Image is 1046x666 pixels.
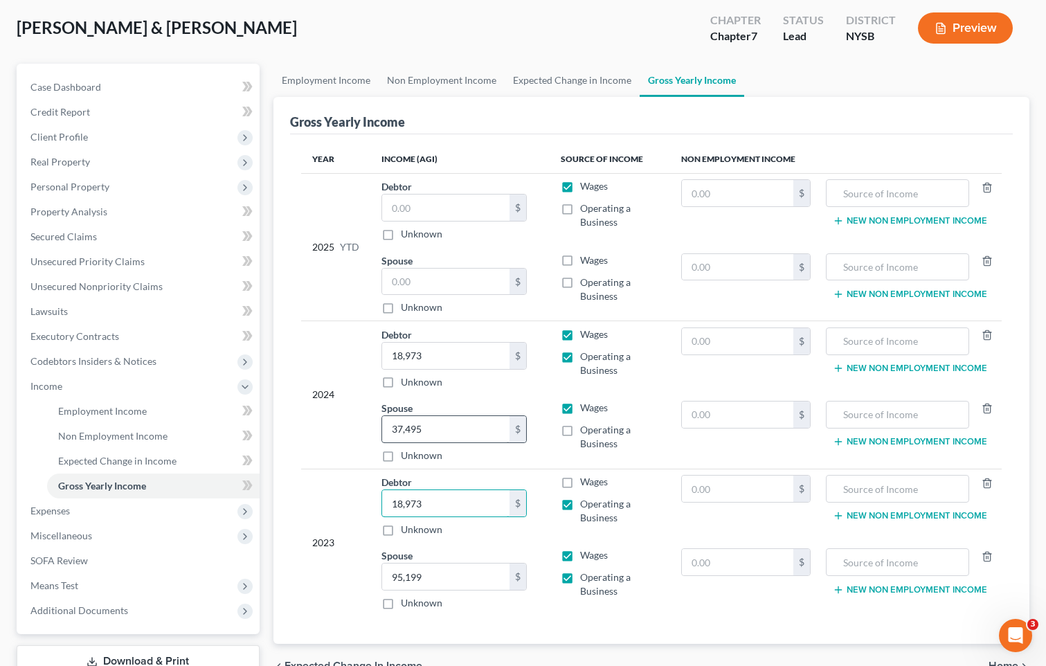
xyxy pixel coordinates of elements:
div: $ [510,195,526,221]
span: Gross Yearly Income [58,480,146,492]
label: Unknown [401,449,442,462]
span: Expenses [30,505,70,516]
input: 0.00 [682,328,793,354]
div: $ [793,549,810,575]
a: Case Dashboard [19,75,260,100]
span: Operating a Business [580,424,631,449]
span: SOFA Review [30,555,88,566]
button: New Non Employment Income [833,584,987,595]
input: 0.00 [382,490,510,516]
input: 0.00 [382,416,510,442]
span: Unsecured Priority Claims [30,255,145,267]
span: Wages [580,549,608,561]
span: Credit Report [30,106,90,118]
a: Gross Yearly Income [640,64,744,97]
label: Unknown [401,300,442,314]
button: Preview [918,12,1013,44]
input: 0.00 [682,402,793,428]
label: Unknown [401,375,442,389]
th: Non Employment Income [670,145,1002,173]
span: Additional Documents [30,604,128,616]
label: Unknown [401,523,442,537]
div: 2023 [312,475,359,610]
a: Property Analysis [19,199,260,224]
span: Codebtors Insiders & Notices [30,355,156,367]
span: Property Analysis [30,206,107,217]
input: 0.00 [382,195,510,221]
label: Debtor [381,179,412,194]
span: Client Profile [30,131,88,143]
a: Expected Change in Income [505,64,640,97]
div: $ [793,254,810,280]
a: Executory Contracts [19,324,260,349]
div: Lead [783,28,824,44]
input: Source of Income [833,328,962,354]
span: 3 [1027,619,1038,630]
a: Non Employment Income [47,424,260,449]
span: Operating a Business [580,276,631,302]
label: Spouse [381,548,413,563]
th: Year [301,145,370,173]
span: Means Test [30,579,78,591]
span: Wages [580,402,608,413]
span: 7 [751,29,757,42]
span: Executory Contracts [30,330,119,342]
button: New Non Employment Income [833,436,987,447]
a: Secured Claims [19,224,260,249]
span: Expected Change in Income [58,455,177,467]
div: $ [510,564,526,590]
th: Source of Income [550,145,671,173]
div: Chapter [710,12,761,28]
span: YTD [340,240,359,254]
span: Wages [580,254,608,266]
a: Non Employment Income [379,64,505,97]
div: 2025 [312,179,359,314]
a: Unsecured Priority Claims [19,249,260,274]
label: Spouse [381,401,413,415]
a: Credit Report [19,100,260,125]
div: Gross Yearly Income [290,114,405,130]
input: 0.00 [382,269,510,295]
input: 0.00 [382,343,510,369]
span: Real Property [30,156,90,168]
th: Income (AGI) [370,145,550,173]
input: 0.00 [382,564,510,590]
input: 0.00 [682,180,793,206]
iframe: Intercom live chat [999,619,1032,652]
input: Source of Income [833,549,962,575]
label: Unknown [401,227,442,241]
span: Miscellaneous [30,530,92,541]
label: Debtor [381,327,412,342]
input: Source of Income [833,254,962,280]
div: $ [793,328,810,354]
span: Employment Income [58,405,147,417]
div: $ [510,416,526,442]
span: Secured Claims [30,231,97,242]
a: Lawsuits [19,299,260,324]
span: Case Dashboard [30,81,101,93]
input: 0.00 [682,254,793,280]
button: New Non Employment Income [833,289,987,300]
input: Source of Income [833,402,962,428]
a: Employment Income [47,399,260,424]
input: Source of Income [833,180,962,206]
span: Operating a Business [580,350,631,376]
span: Unsecured Nonpriority Claims [30,280,163,292]
div: NYSB [846,28,896,44]
span: Operating a Business [580,498,631,523]
span: Personal Property [30,181,109,192]
a: Gross Yearly Income [47,474,260,498]
div: $ [510,269,526,295]
span: Non Employment Income [58,430,168,442]
div: $ [793,402,810,428]
a: Employment Income [273,64,379,97]
div: 2024 [312,327,359,462]
input: Source of Income [833,476,962,502]
div: $ [510,343,526,369]
label: Debtor [381,475,412,489]
label: Spouse [381,253,413,268]
span: Wages [580,476,608,487]
input: 0.00 [682,549,793,575]
div: Chapter [710,28,761,44]
div: $ [793,476,810,502]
